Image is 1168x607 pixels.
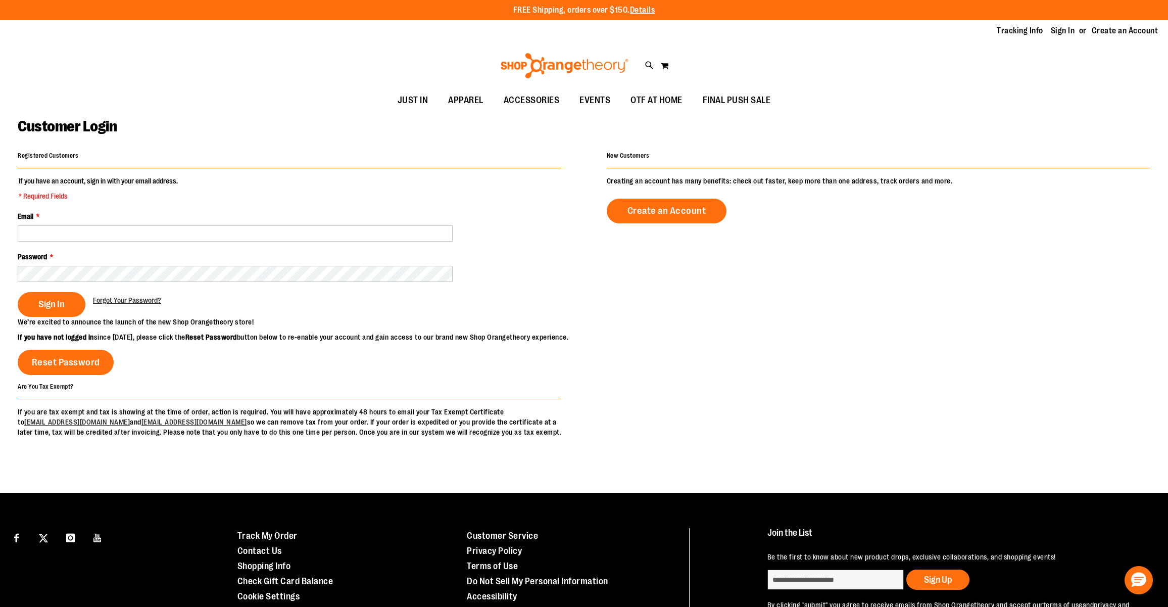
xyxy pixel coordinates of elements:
[924,575,952,585] span: Sign Up
[997,25,1043,36] a: Tracking Info
[627,205,706,216] span: Create an Account
[237,576,333,586] a: Check Gift Card Balance
[18,253,47,261] span: Password
[18,176,179,201] legend: If you have an account, sign in with your email address.
[467,531,538,541] a: Customer Service
[93,296,161,304] span: Forgot Your Password?
[467,561,518,571] a: Terms of Use
[767,552,1142,562] p: Be the first to know about new product drops, exclusive collaborations, and shopping events!
[703,89,771,112] span: FINAL PUSH SALE
[18,332,584,342] p: since [DATE], please click the button below to re-enable your account and gain access to our bran...
[1051,25,1075,36] a: Sign In
[8,528,25,546] a: Visit our Facebook page
[579,89,610,112] span: EVENTS
[513,5,655,16] p: FREE Shipping, orders over $150.
[607,199,727,223] a: Create an Account
[18,383,74,390] strong: Are You Tax Exempt?
[569,89,620,112] a: EVENTS
[620,89,693,112] a: OTF AT HOME
[237,531,298,541] a: Track My Order
[18,333,94,341] strong: If you have not logged in
[18,152,78,159] strong: Registered Customers
[499,53,630,78] img: Shop Orangetheory
[767,570,904,590] input: enter email
[630,89,683,112] span: OTF AT HOME
[237,561,291,571] a: Shopping Info
[18,317,584,327] p: We’re excited to announce the launch of the new Shop Orangetheory store!
[18,292,85,317] button: Sign In
[387,89,439,112] a: JUST IN
[630,6,655,15] a: Details
[1092,25,1158,36] a: Create an Account
[32,357,100,368] span: Reset Password
[18,350,114,375] a: Reset Password
[141,418,247,426] a: [EMAIL_ADDRESS][DOMAIN_NAME]
[19,191,178,201] span: * Required Fields
[448,89,483,112] span: APPAREL
[237,546,282,556] a: Contact Us
[1125,566,1153,594] button: Hello, have a question? Let’s chat.
[185,333,237,341] strong: Reset Password
[93,295,161,305] a: Forgot Your Password?
[18,407,561,437] p: If you are tax exempt and tax is showing at the time of order, action is required. You will have ...
[35,528,53,546] a: Visit our X page
[39,534,48,543] img: Twitter
[62,528,79,546] a: Visit our Instagram page
[18,212,33,220] span: Email
[237,591,300,601] a: Cookie Settings
[24,418,130,426] a: [EMAIL_ADDRESS][DOMAIN_NAME]
[494,89,570,112] a: ACCESSORIES
[467,576,608,586] a: Do Not Sell My Personal Information
[767,528,1142,547] h4: Join the List
[89,528,107,546] a: Visit our Youtube page
[504,89,560,112] span: ACCESSORIES
[398,89,428,112] span: JUST IN
[467,546,522,556] a: Privacy Policy
[38,299,65,310] span: Sign In
[906,570,969,590] button: Sign Up
[607,152,650,159] strong: New Customers
[438,89,494,112] a: APPAREL
[467,591,517,601] a: Accessibility
[693,89,781,112] a: FINAL PUSH SALE
[18,118,117,135] span: Customer Login
[607,176,1150,186] p: Creating an account has many benefits: check out faster, keep more than one address, track orders...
